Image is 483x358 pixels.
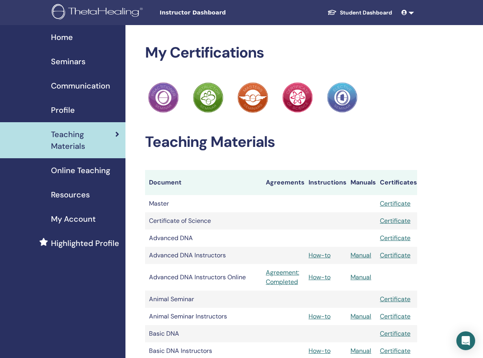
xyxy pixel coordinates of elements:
[327,9,337,16] img: graduation-cap-white.svg
[148,82,179,113] img: Practitioner
[145,195,262,212] td: Master
[376,170,417,195] th: Certificates
[51,165,110,176] span: Online Teaching
[51,128,115,152] span: Teaching Materials
[380,217,410,225] a: Certificate
[145,44,417,62] h2: My Certifications
[309,312,330,320] a: How-to
[262,170,305,195] th: Agreements
[51,237,119,249] span: Highlighted Profile
[145,308,262,325] td: Animal Seminar Instructors
[327,82,358,113] img: Practitioner
[350,251,371,259] a: Manual
[309,273,330,281] a: How-to
[51,104,75,116] span: Profile
[350,312,371,320] a: Manual
[350,273,371,281] a: Manual
[380,312,410,320] a: Certificate
[380,234,410,242] a: Certificate
[347,170,376,195] th: Manuals
[456,331,475,350] div: Open Intercom Messenger
[145,325,262,342] td: Basic DNA
[51,56,85,67] span: Seminars
[51,189,90,201] span: Resources
[350,347,371,355] a: Manual
[282,82,313,113] img: Practitioner
[380,251,410,259] a: Certificate
[380,347,410,355] a: Certificate
[266,268,301,287] a: Agreement: Completed
[145,170,262,195] th: Document
[321,5,398,20] a: Student Dashboard
[309,251,330,259] a: How-to
[193,82,223,113] img: Practitioner
[51,31,73,43] span: Home
[238,82,268,113] img: Practitioner
[160,9,277,17] span: Instructor Dashboard
[380,199,410,208] a: Certificate
[309,347,330,355] a: How-to
[380,295,410,303] a: Certificate
[145,133,417,151] h2: Teaching Materials
[145,291,262,308] td: Animal Seminar
[51,80,110,92] span: Communication
[51,213,96,225] span: My Account
[145,247,262,264] td: Advanced DNA Instructors
[380,329,410,338] a: Certificate
[145,230,262,247] td: Advanced DNA
[145,264,262,291] td: Advanced DNA Instructors Online
[305,170,347,195] th: Instructions
[52,4,145,22] img: logo.png
[145,212,262,230] td: Certificate of Science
